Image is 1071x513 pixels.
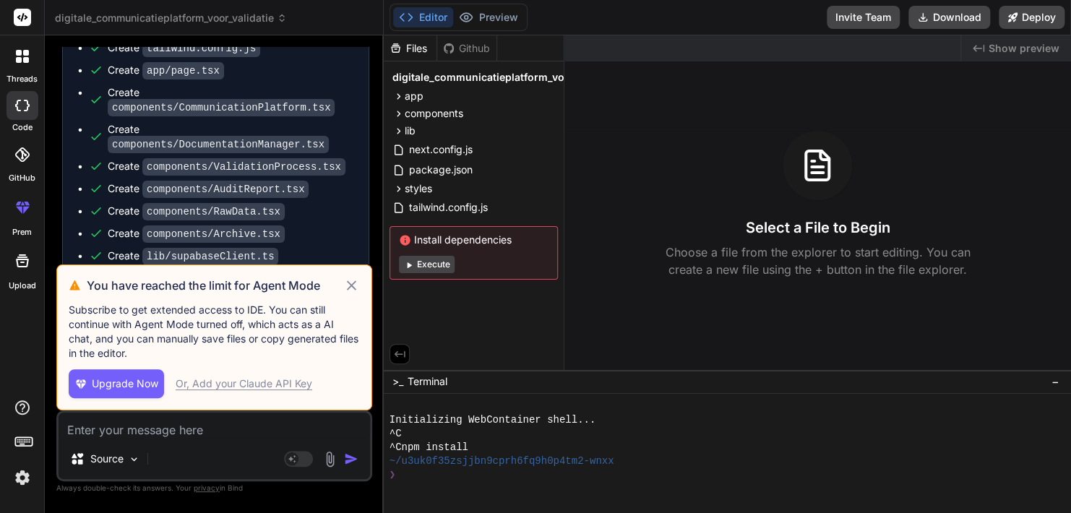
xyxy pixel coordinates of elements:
[176,376,312,391] div: Or, Add your Claude API Key
[7,73,38,85] label: threads
[142,40,260,57] code: tailwind.config.js
[408,141,474,158] span: next.config.js
[390,427,402,441] span: ^C
[655,243,979,278] p: Choose a file from the explorer to start editing. You can create a new file using the + button in...
[392,374,403,389] span: >_
[87,277,343,294] h3: You have reached the limit for Agent Mode
[390,413,596,427] span: Initializing WebContainer shell...
[344,452,358,466] img: icon
[108,136,329,153] code: components/DocumentationManager.tsx
[108,226,285,241] div: Create
[90,452,124,466] p: Source
[399,256,455,273] button: Execute
[405,89,423,103] span: app
[56,481,372,495] p: Always double-check its answers. Your in Bind
[405,181,432,196] span: styles
[392,70,621,85] span: digitale_communicatieplatform_voor_validatie
[405,124,416,138] span: lib
[142,62,224,79] code: app/page.tsx
[408,199,489,216] span: tailwind.config.js
[453,7,524,27] button: Preview
[908,6,990,29] button: Download
[408,161,474,178] span: package.json
[390,454,614,468] span: ~/u3uk0f35zsjjbn9cprh6fq9h0p4tm2-wnxx
[142,225,285,243] code: components/Archive.tsx
[69,369,164,398] button: Upgrade Now
[393,7,453,27] button: Editor
[999,6,1064,29] button: Deploy
[142,248,278,265] code: lib/supabaseClient.ts
[108,40,260,56] div: Create
[9,172,35,184] label: GitHub
[92,376,158,391] span: Upgrade Now
[108,181,309,197] div: Create
[9,280,36,292] label: Upload
[1049,370,1062,393] button: −
[69,303,360,361] p: Subscribe to get extended access to IDE. You can still continue with Agent Mode turned off, which...
[12,121,33,134] label: code
[55,11,287,25] span: digitale_communicatieplatform_voor_validatie
[384,41,436,56] div: Files
[142,203,285,220] code: components/RawData.tsx
[405,106,463,121] span: components
[108,204,285,219] div: Create
[128,453,140,465] img: Pick Models
[194,483,220,492] span: privacy
[390,441,468,454] span: ^Cnpm install
[10,465,35,490] img: settings
[142,158,345,176] code: components/ValidationProcess.tsx
[989,41,1059,56] span: Show preview
[1051,374,1059,389] span: −
[108,63,224,78] div: Create
[408,374,447,389] span: Terminal
[745,217,890,238] h3: Select a File to Begin
[322,451,338,467] img: attachment
[399,233,549,247] span: Install dependencies
[108,249,278,264] div: Create
[108,99,335,116] code: components/CommunicationPlatform.tsx
[108,122,354,152] div: Create
[108,85,354,115] div: Create
[437,41,496,56] div: Github
[108,159,345,174] div: Create
[142,181,309,198] code: components/AuditReport.tsx
[12,226,32,238] label: prem
[390,468,397,482] span: ❯
[827,6,900,29] button: Invite Team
